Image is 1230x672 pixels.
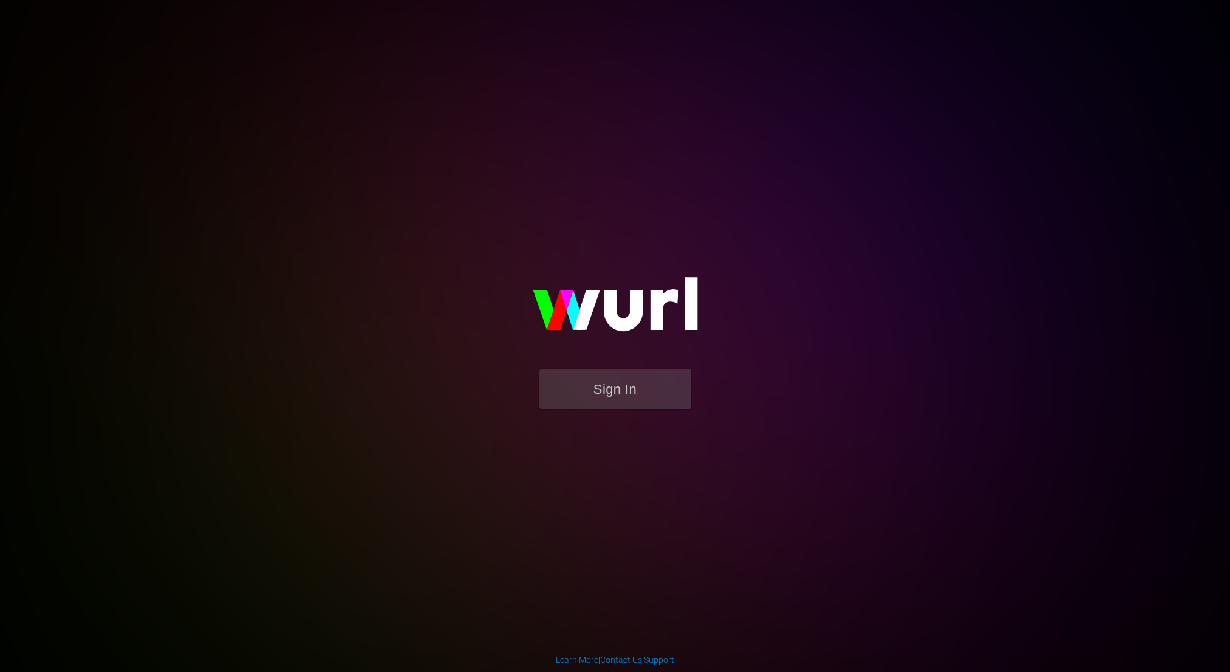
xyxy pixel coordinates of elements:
img: wurl-logo-on-black-223613ac3d8ba8fe6dc639794a292ebdb59501304c7dfd60c99c58986ef67473.svg [494,251,737,369]
a: Contact Us [600,655,642,665]
a: Learn More [556,655,598,665]
div: | | [556,654,674,666]
button: Sign In [539,369,691,409]
a: Support [644,655,674,665]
